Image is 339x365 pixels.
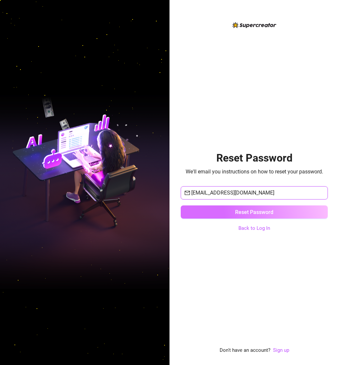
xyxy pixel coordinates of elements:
[232,22,276,28] img: logo-BBDzfeDw.svg
[216,151,293,165] h2: Reset Password
[191,189,324,197] input: Your email
[220,347,270,354] span: Don't have an account?
[235,209,273,215] span: Reset Password
[238,225,270,232] a: Back to Log In
[238,225,270,231] a: Back to Log In
[273,347,289,353] a: Sign up
[181,205,328,219] button: Reset Password
[273,347,289,354] a: Sign up
[186,167,323,176] span: We'll email you instructions on how to reset your password.
[185,190,190,196] span: mail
